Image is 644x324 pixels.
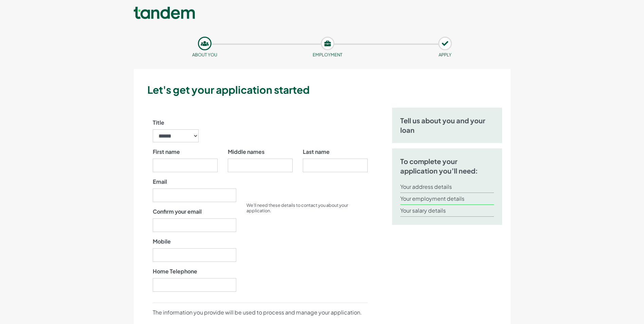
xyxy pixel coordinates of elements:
label: Confirm your email [153,208,202,216]
h3: Let's get your application started [147,83,508,97]
li: Your employment details [400,193,494,205]
label: Title [153,119,164,127]
label: Email [153,178,167,186]
small: Employment [313,52,343,57]
label: Last name [303,148,330,156]
label: Mobile [153,237,171,246]
h5: To complete your application you’ll need: [400,157,494,176]
small: About you [192,52,217,57]
h5: Tell us about you and your loan [400,116,494,135]
small: APPLY [439,52,452,57]
p: The information you provide will be used to process and manage your application. [153,308,368,317]
label: Home Telephone [153,267,197,275]
li: Your address details [400,181,494,193]
label: Middle names [228,148,264,156]
small: We’ll need these details to contact you about your application. [246,202,348,213]
label: First name [153,148,180,156]
li: Your salary details [400,205,494,217]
